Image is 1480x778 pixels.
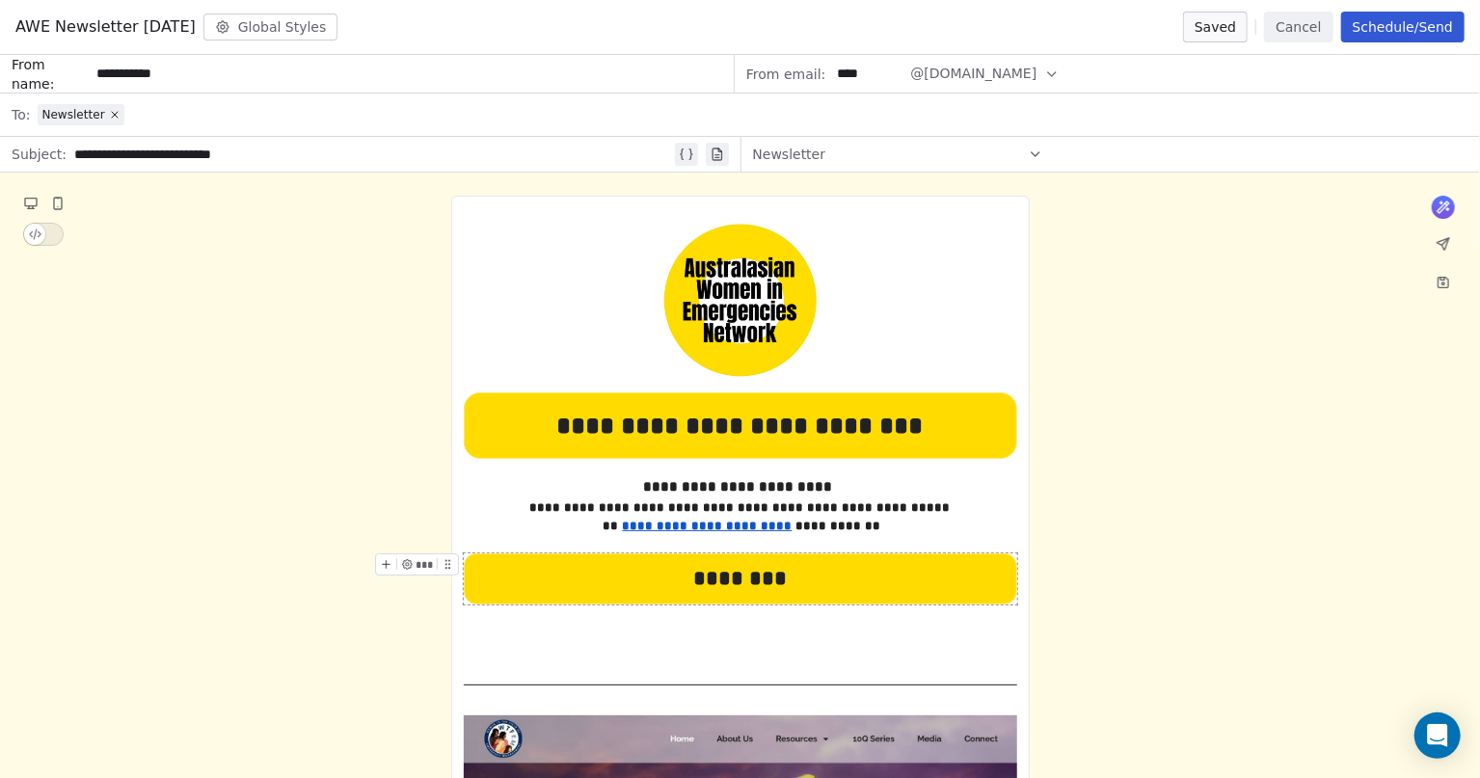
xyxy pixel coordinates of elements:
[41,107,104,122] span: Newsletter
[1264,12,1332,42] button: Cancel
[746,65,825,84] span: From email:
[1183,12,1248,42] button: Saved
[203,13,338,40] button: Global Styles
[910,64,1036,84] span: @[DOMAIN_NAME]
[12,105,30,124] span: To:
[12,145,67,170] span: Subject:
[753,145,826,164] span: Newsletter
[1414,712,1461,759] div: Open Intercom Messenger
[12,55,89,94] span: From name:
[15,15,196,39] span: AWE Newsletter [DATE]
[1341,12,1465,42] button: Schedule/Send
